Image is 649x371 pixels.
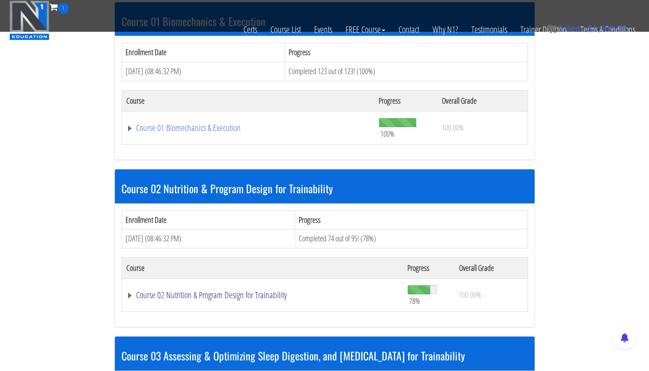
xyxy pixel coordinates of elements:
span: 1 [558,24,563,34]
td: 100.00% [437,111,528,144]
img: icon11.png [547,24,556,33]
th: Course [121,90,374,111]
h3: Course 02 Nutrition & Program Design for Trainability [121,183,528,194]
a: Course 01 Biomechanics & Execution [126,124,370,132]
td: Completed 74 out of 95! (78%) [295,229,528,248]
a: Course 02 Nutrition & Program Design for Trainability [126,291,399,300]
th: Overall Grade [437,90,528,111]
a: Trainer Directory [514,14,574,45]
span: item: [566,24,585,34]
a: Why N1? [426,14,465,45]
th: Course [121,257,403,278]
th: Overall Grade [455,257,528,278]
span: 1 [58,3,69,14]
td: Completed 123 out of 123! (100%) [285,62,528,81]
a: FREE Course [339,14,392,45]
th: Enrollment Date [121,210,295,229]
th: Progress [374,90,437,111]
a: 1 item: $1,500.00 [547,24,627,34]
span: $ [588,24,592,34]
a: Events [307,14,339,45]
a: Contact [392,14,426,45]
h3: Course 03 Assessing & Optimizing Sleep Digestion, and [MEDICAL_DATA] for Trainability [121,350,528,361]
th: Progress [285,43,528,62]
th: Enrollment Date [121,43,285,62]
a: Course List [264,14,307,45]
a: Certs [237,14,264,45]
th: Progress [403,257,454,278]
span: 78% [409,296,420,306]
img: n1-education [9,0,49,40]
a: Terms & Conditions [574,14,642,45]
a: Testimonials [465,14,514,45]
td: [DATE] (08:46:32 PM) [121,229,295,248]
bdi: 1,500.00 [588,24,627,34]
td: [DATE] (08:46:32 PM) [121,62,285,81]
span: 100% [380,129,395,139]
a: 1 [49,1,69,13]
th: Progress [295,210,528,229]
td: 100.00% [455,278,528,311]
